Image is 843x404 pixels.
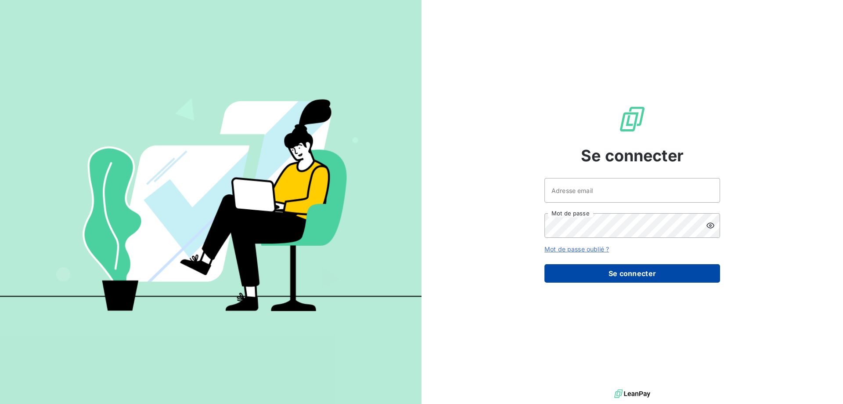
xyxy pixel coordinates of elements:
[581,144,684,167] span: Se connecter
[544,178,720,203] input: placeholder
[544,264,720,283] button: Se connecter
[618,105,646,133] img: Logo LeanPay
[544,245,609,253] a: Mot de passe oublié ?
[614,387,650,400] img: logo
